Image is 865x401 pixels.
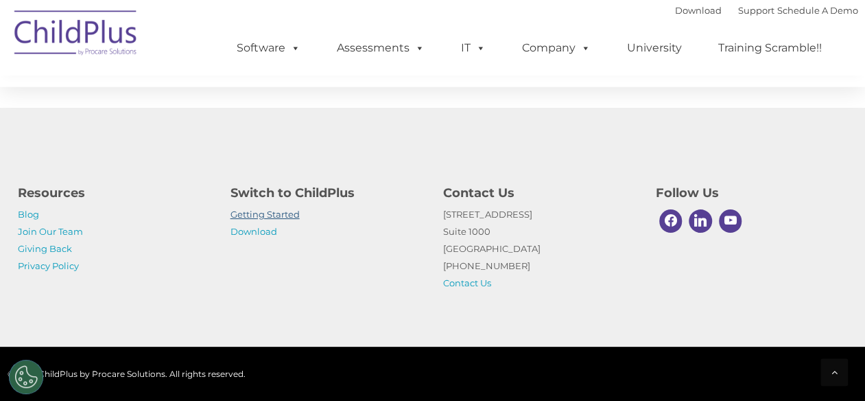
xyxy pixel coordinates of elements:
a: Privacy Policy [18,260,79,271]
a: Training Scramble!! [704,34,836,62]
a: Linkedin [685,206,715,236]
span: Phone number [191,147,249,157]
a: Download [230,226,277,237]
span: Last name [191,91,233,101]
a: Download [675,5,722,16]
p: [STREET_ADDRESS] Suite 1000 [GEOGRAPHIC_DATA] [PHONE_NUMBER] [443,206,635,292]
a: Giving Back [18,243,72,254]
h4: Switch to ChildPlus [230,183,423,203]
a: Blog [18,209,39,220]
h4: Resources [18,183,210,203]
a: Software [223,34,314,62]
a: Contact Us [443,277,491,288]
a: Assessments [323,34,438,62]
font: | [675,5,858,16]
iframe: Chat Widget [641,253,865,401]
button: Cookies Settings [9,360,43,394]
a: Company [508,34,604,62]
img: ChildPlus by Procare Solutions [8,1,145,69]
span: © 2025 ChildPlus by Procare Solutions. All rights reserved. [8,369,246,379]
a: Support [738,5,774,16]
h4: Follow Us [656,183,848,203]
h4: Contact Us [443,183,635,203]
a: IT [447,34,499,62]
a: Join Our Team [18,226,83,237]
a: University [613,34,696,62]
a: Youtube [715,206,746,236]
a: Facebook [656,206,686,236]
a: Getting Started [230,209,300,220]
a: Schedule A Demo [777,5,858,16]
